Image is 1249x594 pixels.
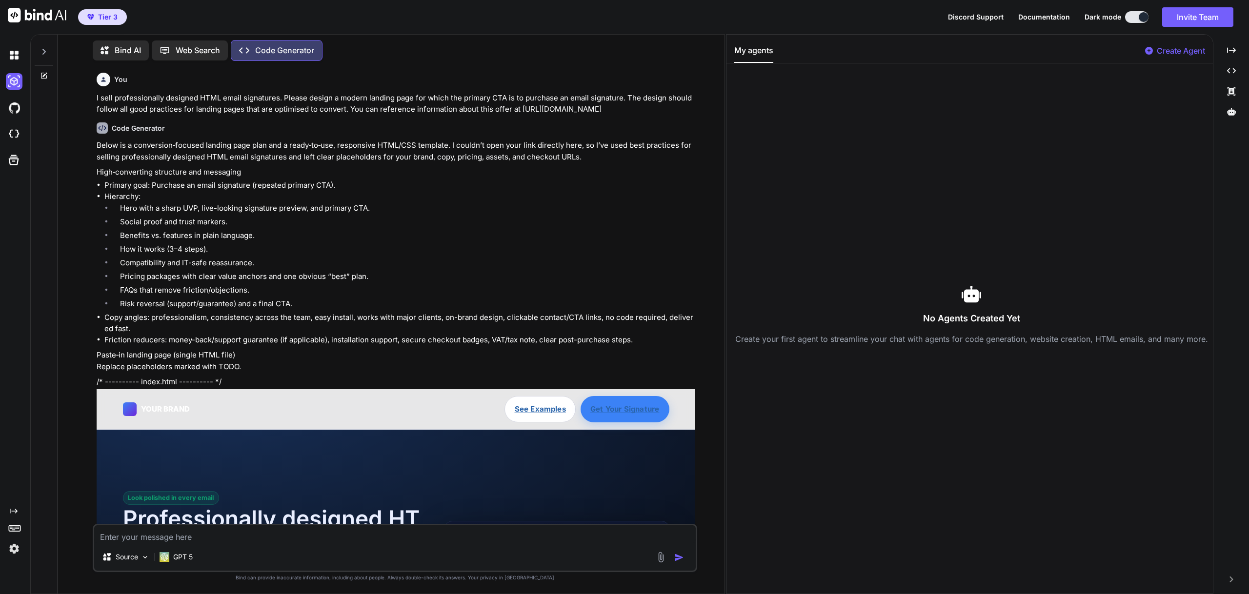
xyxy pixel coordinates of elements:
li: Hero with a sharp UVP, live-looking signature preview, and primary CTA. [112,202,695,216]
p: Source [116,552,138,562]
h6: Code Generator [112,123,165,133]
img: darkChat [6,47,22,63]
li: Benefits vs. features in plain language. [112,230,695,243]
li: Friction reducers: money-back/support guarantee (if applicable), installation support, secure che... [104,334,695,345]
h6: You [114,75,127,84]
button: Documentation [1018,12,1070,22]
span: Discord Support [948,13,1004,21]
li: Hierarchy: [104,191,695,311]
span: Tier 3 [98,12,118,22]
li: Pricing packages with clear value anchors and one obvious “best” plan. [112,271,695,284]
a: Get Your Signature [581,396,669,422]
li: Copy angles: professionalism, consistency across the team, easy install, works with major clients... [104,312,695,335]
button: Invite Team [1162,7,1233,27]
p: Web Search [176,44,220,57]
img: cloudideIcon [6,126,22,142]
p: High‑converting structure and messaging [97,166,695,178]
span: Documentation [1018,13,1070,21]
img: Bind AI [8,8,66,22]
p: Code Generator [255,44,314,57]
li: Social proof and trust markers. [112,216,695,230]
li: Risk reversal (support/guarantee) and a final CTA. [112,298,695,312]
li: Compatibility and IT-safe reassurance. [112,257,695,271]
li: How it works (3–4 steps). [112,243,695,257]
img: githubDark [6,99,22,116]
img: attachment [655,552,666,563]
img: darkAi-studio [6,73,22,90]
img: icon [674,553,684,562]
p: Create your first agent to streamline your chat with agents for code generation, website creation... [734,333,1209,345]
img: Pick Models [141,553,149,561]
li: FAQs that remove friction/objections. [112,284,695,298]
button: My agents [734,44,773,63]
button: Discord Support [948,12,1004,22]
img: GPT 5 [160,552,169,562]
p: GPT 5 [173,552,193,562]
img: settings [6,540,22,557]
span: Dark mode [1085,12,1121,22]
p: /* ---------- index.html ---------- */ [97,376,695,387]
p: Below is a conversion‑focused landing page plan and a ready‑to‑use, responsive HTML/CSS template.... [97,139,695,162]
li: Primary goal: Purchase an email signature (repeated primary CTA). [104,179,695,191]
p: Create Agent [1157,45,1205,57]
img: premium [87,14,94,20]
h3: No Agents Created Yet [734,312,1209,325]
p: Paste‑in landing page (single HTML file) Replace placeholders marked with TODO. [97,349,695,372]
p: I sell professionally designed HTML email signatures. Please design a modern landing page for whi... [97,92,695,115]
div: YOUR BRAND [141,403,190,415]
p: Bind can provide inaccurate information, including about people. Always double-check its answers.... [93,574,697,582]
a: See Examples [504,396,576,422]
button: premiumTier 3 [78,9,127,25]
p: Bind AI [115,44,141,57]
span: Look polished in every email [123,491,219,505]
